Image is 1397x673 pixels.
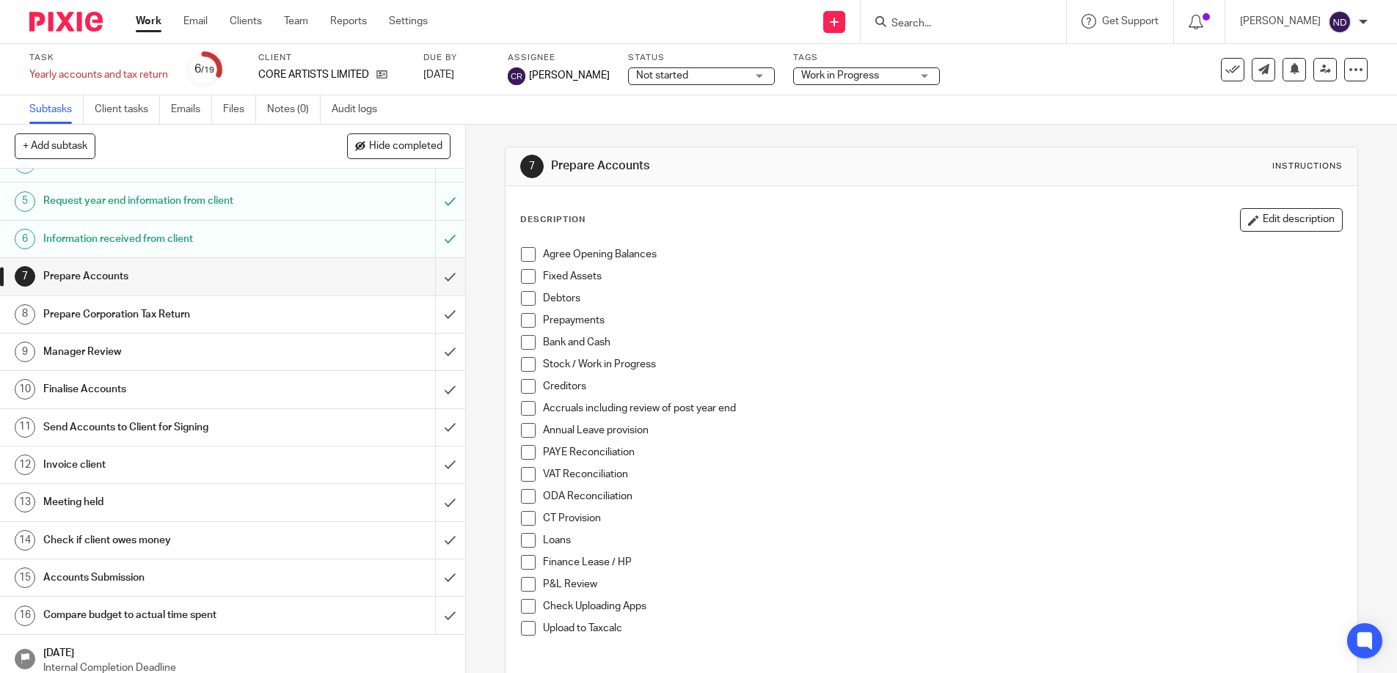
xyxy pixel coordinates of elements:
input: Search [890,18,1022,31]
span: Not started [636,70,688,81]
div: 9 [15,342,35,362]
p: CORE ARTISTS LIMITED [258,67,369,82]
p: Annual Leave provision [543,423,1343,438]
h1: Information received from client [43,228,295,250]
label: Status [628,52,775,64]
a: Settings [389,14,428,29]
div: Yearly accounts and tax return [29,67,168,82]
span: [PERSON_NAME] [529,68,610,83]
div: 6 [194,61,214,78]
div: 5 [15,191,35,212]
p: [PERSON_NAME] [1240,14,1321,29]
h1: Manager Review [43,341,295,363]
h1: Check if client owes money [43,529,295,551]
small: /19 [201,66,214,74]
a: Files [223,95,256,124]
span: Work in Progress [801,70,879,81]
a: Work [136,14,161,29]
h1: Compare budget to actual time spent [43,604,295,626]
div: 6 [15,229,35,249]
p: P&L Review [543,577,1343,592]
p: CT Provision [543,511,1343,526]
h1: Finalise Accounts [43,378,295,400]
label: Tags [793,52,940,64]
p: Prepayments [543,313,1343,328]
h1: Prepare Accounts [43,265,295,287]
div: 7 [15,266,35,287]
span: Get Support [1102,16,1159,26]
label: Due by [423,52,489,64]
a: Clients [230,14,262,29]
a: Reports [330,14,367,29]
a: Subtasks [29,95,84,124]
a: Emails [171,95,212,124]
a: Email [183,14,208,29]
h1: Send Accounts to Client for Signing [43,416,295,438]
h1: Prepare Accounts [551,158,963,174]
p: ODA Reconciliation [543,489,1343,504]
div: 15 [15,567,35,588]
p: Creditors [543,379,1343,394]
div: Instructions [1272,161,1343,172]
p: Stock / Work in Progress [543,357,1343,372]
p: Accruals including review of post year end [543,401,1343,416]
a: Team [284,14,308,29]
p: Debtors [543,291,1343,306]
label: Task [29,52,168,64]
h1: Meeting held [43,491,295,513]
img: svg%3E [1328,10,1352,34]
a: Audit logs [332,95,388,124]
div: 8 [15,304,35,325]
div: 11 [15,417,35,438]
div: 10 [15,379,35,400]
label: Client [258,52,405,64]
button: Hide completed [347,133,451,158]
p: Finance Lease / HP [543,555,1343,570]
div: 12 [15,455,35,475]
h1: Prepare Corporation Tax Return [43,304,295,326]
span: [DATE] [423,70,454,80]
div: 14 [15,530,35,551]
h1: Accounts Submission [43,567,295,589]
h1: Request year end information from client [43,190,295,212]
div: 13 [15,492,35,512]
p: Bank and Cash [543,335,1343,350]
p: Agree Opening Balances [543,247,1343,262]
h1: [DATE] [43,642,451,661]
div: 7 [520,155,544,178]
p: Check Uploading Apps [543,599,1343,614]
a: Client tasks [95,95,160,124]
a: Notes (0) [267,95,321,124]
span: Hide completed [369,141,442,152]
img: Pixie [29,12,103,32]
p: Description [520,214,586,226]
label: Assignee [508,52,610,64]
img: svg%3E [508,67,525,85]
button: Edit description [1240,208,1343,232]
p: PAYE Reconciliation [543,445,1343,460]
button: + Add subtask [15,133,95,158]
p: Loans [543,533,1343,548]
p: VAT Reconciliation [543,467,1343,482]
h1: Invoice client [43,454,295,476]
p: Upload to Taxcalc [543,621,1343,636]
p: Fixed Assets [543,269,1343,284]
div: 16 [15,606,35,626]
